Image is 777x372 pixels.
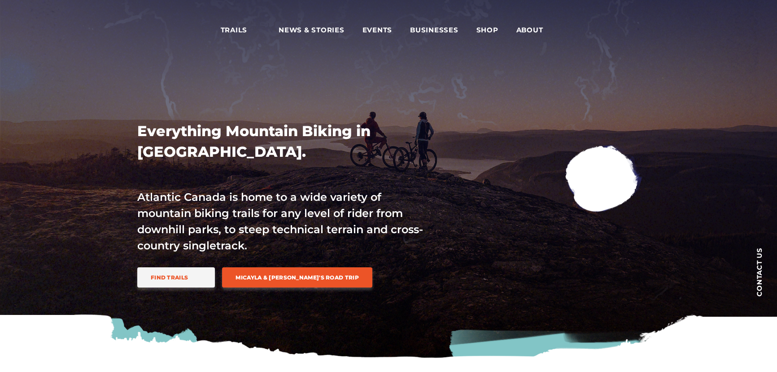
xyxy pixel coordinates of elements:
[756,248,763,297] span: Contact us
[362,26,393,35] span: Events
[516,26,557,35] span: About
[137,267,215,288] a: Find Trails trail icon
[236,274,359,281] span: Micayla & [PERSON_NAME]'s Road Trip
[222,267,372,288] a: Micayla & [PERSON_NAME]'s Road Trip
[410,26,458,35] span: Businesses
[137,121,424,162] h1: Everything Mountain Biking in [GEOGRAPHIC_DATA].
[151,274,188,281] span: Find Trails
[741,234,777,310] a: Contact us
[476,26,498,35] span: Shop
[221,26,261,35] span: Trails
[279,26,345,35] span: News & Stories
[137,189,424,254] p: Atlantic Canada is home to a wide variety of mountain biking trails for any level of rider from d...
